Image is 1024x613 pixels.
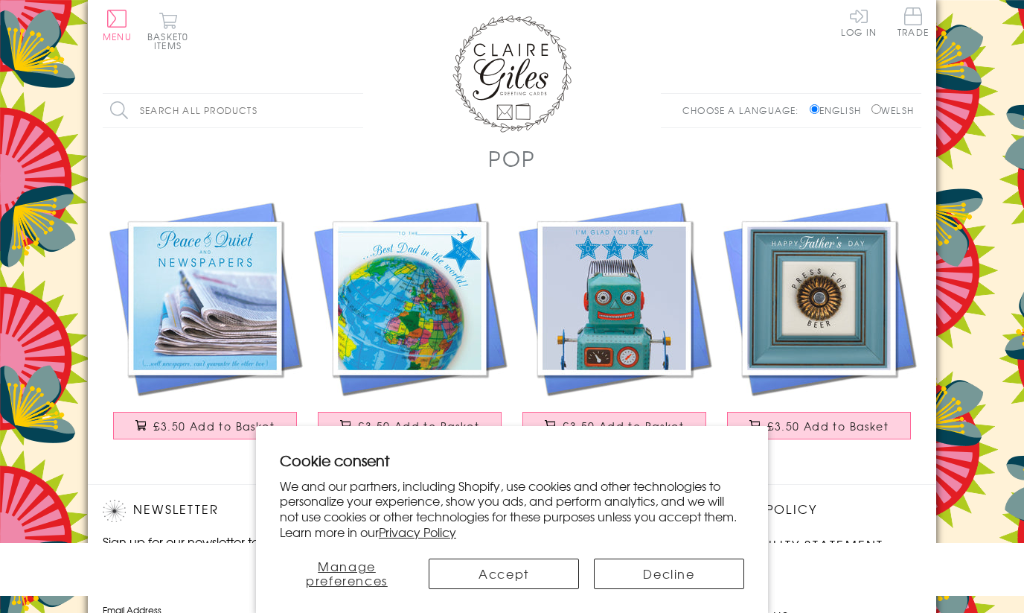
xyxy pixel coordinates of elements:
h2: Newsletter [103,500,356,522]
input: Welsh [871,104,881,114]
p: We and our partners, including Shopify, use cookies and other technologies to personalize your ex... [280,478,744,540]
span: £3.50 Add to Basket [153,419,275,433]
span: 0 items [154,30,188,52]
h2: Cookie consent [280,450,744,471]
img: Father's Day Card, Newspapers, Peace and Quiet and Newspapers [103,196,307,401]
h1: POP [488,143,536,174]
span: £3.50 Add to Basket [563,419,684,433]
img: Father's Day Card, Happy Father's Day, Press for Beer [717,196,921,401]
button: £3.50 Add to Basket [113,412,298,439]
button: Accept [429,559,579,589]
a: Trade [897,7,929,39]
p: Choose a language: [682,104,807,117]
button: Menu [103,10,132,41]
img: Claire Giles Greetings Cards [452,15,572,133]
button: Basket0 items [147,12,188,50]
span: £3.50 Add to Basket [767,419,889,433]
a: Father's Day Card, Happy Father's Day, Press for Beer £3.50 Add to Basket [717,196,921,454]
input: Search [348,94,363,127]
button: Decline [594,559,744,589]
a: Father's Day Card, Globe, Best Dad in the World £3.50 Add to Basket [307,196,512,454]
a: Privacy Policy [379,523,456,541]
button: £3.50 Add to Basket [318,412,502,439]
img: Father's Day Card, Robot, I'm Glad You're My Dad [512,196,717,401]
span: Menu [103,30,132,43]
a: Log In [841,7,877,36]
span: Trade [897,7,929,36]
span: £3.50 Add to Basket [358,419,479,433]
button: £3.50 Add to Basket [727,412,912,439]
span: Manage preferences [306,557,388,589]
p: Sign up for our newsletter to receive the latest product launches, news and offers directly to yo... [103,533,356,586]
label: English [810,104,868,117]
img: Father's Day Card, Globe, Best Dad in the World [307,196,512,401]
button: Manage preferences [280,559,414,589]
a: Accessibility Statement [699,536,884,556]
button: £3.50 Add to Basket [522,412,707,439]
input: English [810,104,819,114]
label: Welsh [871,104,914,117]
a: Father's Day Card, Robot, I'm Glad You're My Dad £3.50 Add to Basket [512,196,717,454]
a: Father's Day Card, Newspapers, Peace and Quiet and Newspapers £3.50 Add to Basket [103,196,307,454]
input: Search all products [103,94,363,127]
